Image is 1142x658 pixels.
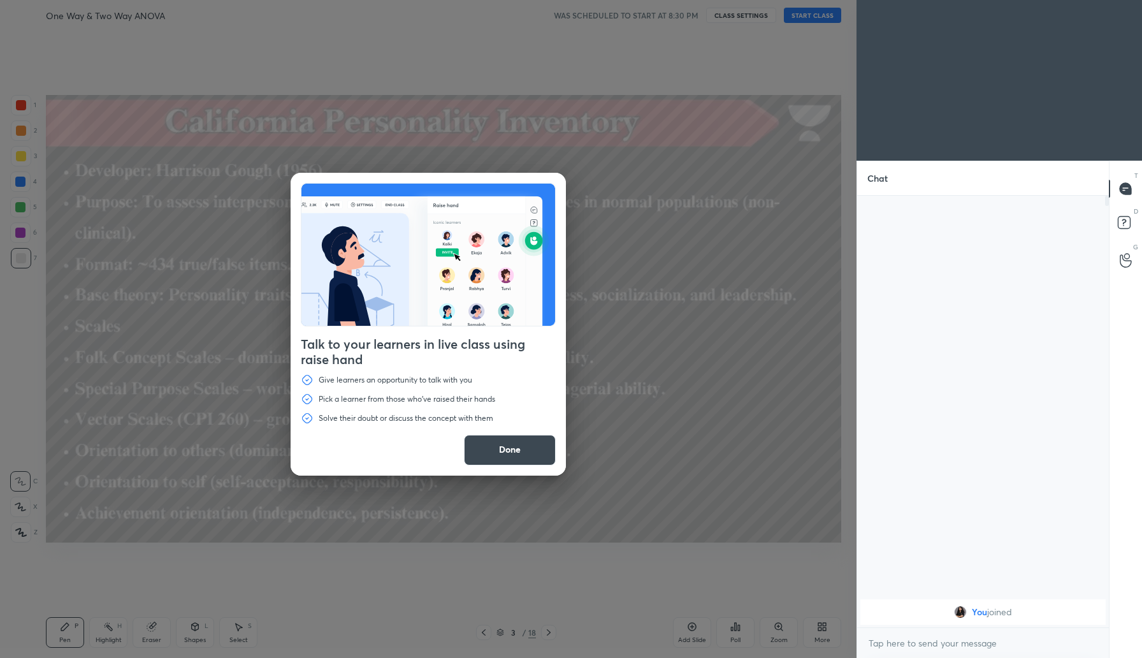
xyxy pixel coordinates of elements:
p: Chat [857,161,898,195]
p: G [1133,242,1138,252]
button: Done [464,435,556,465]
img: preRahAdop.42c3ea74.svg [301,184,555,326]
img: 5a77a23054704c85928447797e7c5680.jpg [954,606,967,618]
p: Solve their doubt or discuss the concept with them [319,413,493,423]
span: joined [987,607,1012,617]
p: T [1134,171,1138,180]
p: Pick a learner from those who've raised their hands [319,394,495,404]
p: D [1134,207,1138,216]
span: You [972,607,987,617]
h4: Talk to your learners in live class using raise hand [301,337,556,367]
p: Give learners an opportunity to talk with you [319,375,472,385]
div: grid [857,597,1109,627]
